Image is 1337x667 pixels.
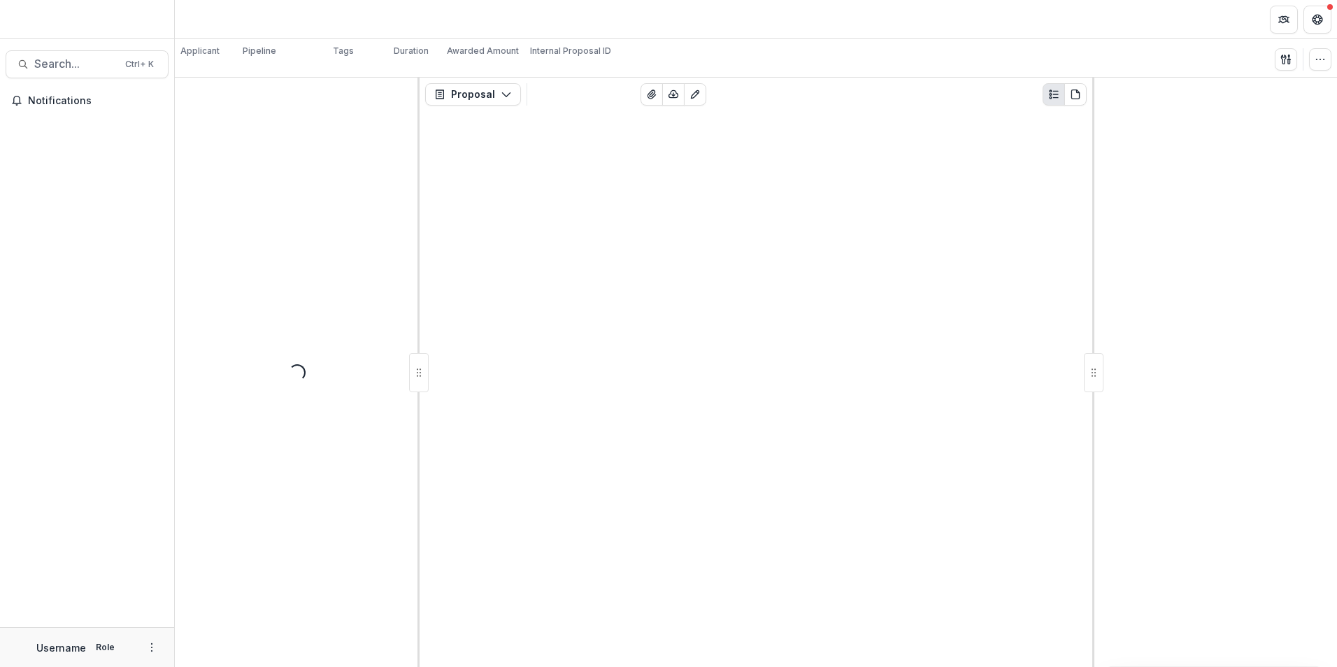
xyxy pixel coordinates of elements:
span: Notifications [28,95,163,107]
button: PDF view [1064,83,1087,106]
button: More [143,639,160,656]
button: Get Help [1303,6,1331,34]
button: Search... [6,50,169,78]
button: Plaintext view [1043,83,1065,106]
p: Duration [394,45,429,57]
div: Ctrl + K [122,57,157,72]
button: Notifications [6,89,169,112]
p: Applicant [180,45,220,57]
span: Search... [34,57,117,71]
p: Internal Proposal ID [530,45,611,57]
button: Edit as form [684,83,706,106]
p: Awarded Amount [447,45,519,57]
button: Proposal [425,83,521,106]
p: Role [92,641,119,654]
p: Tags [333,45,354,57]
p: Pipeline [243,45,276,57]
button: Partners [1270,6,1298,34]
p: Username [36,640,86,655]
button: View Attached Files [641,83,663,106]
